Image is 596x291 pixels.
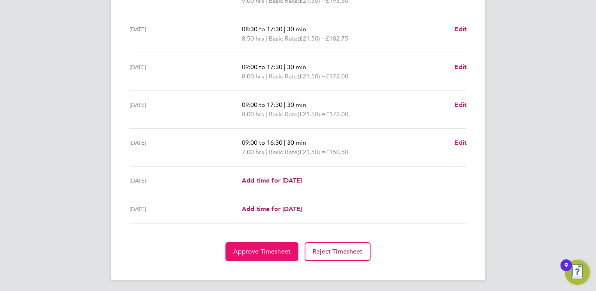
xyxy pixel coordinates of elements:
div: [DATE] [129,100,242,119]
span: (£21.50) = [298,35,326,42]
a: Edit [454,138,467,147]
span: | [266,148,267,156]
span: Edit [454,63,467,71]
span: £182.75 [326,35,348,42]
button: Open Resource Center, 9 new notifications [565,260,590,285]
span: | [266,110,267,118]
div: [DATE] [129,62,242,81]
div: [DATE] [129,176,242,185]
span: £150.50 [326,148,348,156]
span: 8.00 hrs [242,110,264,118]
div: [DATE] [129,25,242,43]
span: 09:00 to 17:30 [242,101,282,108]
div: [DATE] [129,204,242,214]
span: 30 min [287,139,306,146]
span: Edit [454,101,467,108]
a: Add time for [DATE] [242,204,302,214]
div: [DATE] [129,138,242,157]
span: 09:00 to 17:30 [242,63,282,71]
span: 30 min [287,25,306,33]
span: 09:00 to 16:30 [242,139,282,146]
span: 30 min [287,101,306,108]
span: Basic Rate [269,34,298,43]
span: 08:30 to 17:30 [242,25,282,33]
span: (£21.50) = [298,73,326,80]
a: Edit [454,100,467,110]
button: Reject Timesheet [305,242,371,261]
a: Add time for [DATE] [242,176,302,185]
span: Add time for [DATE] [242,177,302,184]
span: £172.00 [326,110,348,118]
span: Basic Rate [269,147,298,157]
a: Edit [454,62,467,72]
span: £172.00 [326,73,348,80]
span: Basic Rate [269,72,298,81]
button: Approve Timesheet [225,242,298,261]
span: | [284,25,286,33]
span: | [266,35,267,42]
span: Reject Timesheet [312,248,363,256]
span: | [284,101,286,108]
span: 7.00 hrs [242,148,264,156]
span: (£21.50) = [298,110,326,118]
span: Edit [454,25,467,33]
span: Approve Timesheet [233,248,291,256]
span: | [284,63,286,71]
span: | [284,139,286,146]
span: Add time for [DATE] [242,205,302,213]
span: Basic Rate [269,110,298,119]
span: 8.50 hrs [242,35,264,42]
a: Edit [454,25,467,34]
span: 30 min [287,63,306,71]
span: (£21.50) = [298,148,326,156]
span: Edit [454,139,467,146]
div: 9 [564,265,568,275]
span: 8.00 hrs [242,73,264,80]
span: | [266,73,267,80]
